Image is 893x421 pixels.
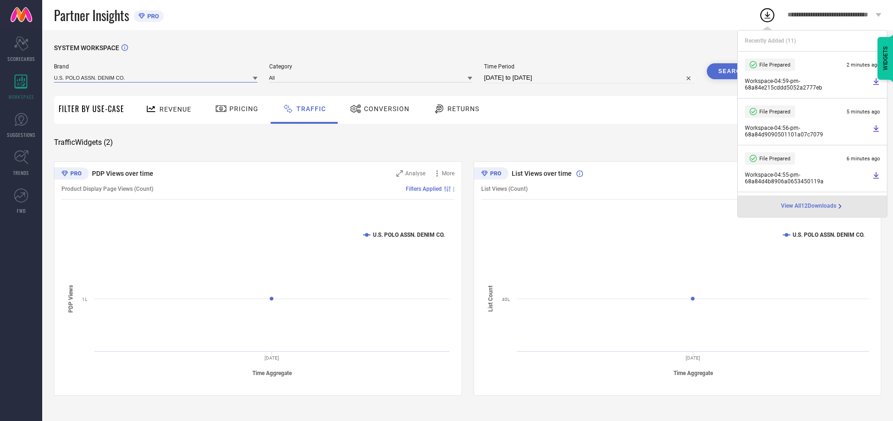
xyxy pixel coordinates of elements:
span: More [442,170,454,177]
tspan: List Count [487,286,494,312]
a: View All12Downloads [781,203,844,210]
span: Brand [54,63,257,70]
span: Conversion [364,105,409,113]
div: Premium [474,167,508,181]
text: U.S. POLO ASSN. DENIM CO. [373,232,445,238]
span: SCORECARDS [8,55,35,62]
div: Open download page [781,203,844,210]
span: Analyse [405,170,425,177]
span: Category [269,63,473,70]
span: PRO [145,13,159,20]
span: 5 minutes ago [847,109,880,115]
span: Traffic [296,105,326,113]
span: SUGGESTIONS [7,131,36,138]
text: [DATE] [265,355,279,361]
text: U.S. POLO ASSN. DENIM CO. [793,232,864,238]
a: Download [872,78,880,91]
span: | [453,186,454,192]
span: Revenue [159,105,191,113]
span: SYSTEM WORKSPACE [54,44,119,52]
text: [DATE] [686,355,700,361]
span: Partner Insights [54,6,129,25]
span: List Views over time [512,170,572,177]
span: WORKSPACE [8,93,34,100]
span: 6 minutes ago [847,156,880,162]
span: Pricing [229,105,258,113]
span: Traffic Widgets ( 2 ) [54,138,113,147]
span: Recently Added ( 11 ) [745,38,796,44]
span: File Prepared [759,109,790,115]
span: Filters Applied [406,186,442,192]
span: PDP Views over time [92,170,153,177]
span: Workspace - 04:56-pm - 68a84d9090501101a07c7079 [745,125,870,138]
span: File Prepared [759,156,790,162]
span: 2 minutes ago [847,62,880,68]
span: Product Display Page Views (Count) [61,186,153,192]
tspan: PDP Views [68,285,74,312]
div: Open download list [759,7,776,23]
text: 40L [502,297,510,302]
tspan: Time Aggregate [252,370,292,376]
span: Workspace - 04:55-pm - 68a84d4b8906a0653450119a [745,172,870,185]
span: FWD [17,207,26,214]
a: Download [872,172,880,185]
input: Select time period [484,72,695,83]
text: 1L [82,297,88,302]
a: Download [872,125,880,138]
span: Time Period [484,63,695,70]
button: Search [707,63,757,79]
svg: Zoom [396,170,403,177]
div: Premium [54,167,89,181]
span: Filter By Use-Case [59,103,124,114]
span: TRENDS [13,169,29,176]
span: List Views (Count) [481,186,528,192]
span: Returns [447,105,479,113]
tspan: Time Aggregate [673,370,713,376]
span: Workspace - 04:59-pm - 68a84e215cddd5052a2777eb [745,78,870,91]
span: File Prepared [759,62,790,68]
span: View All 12 Downloads [781,203,836,210]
